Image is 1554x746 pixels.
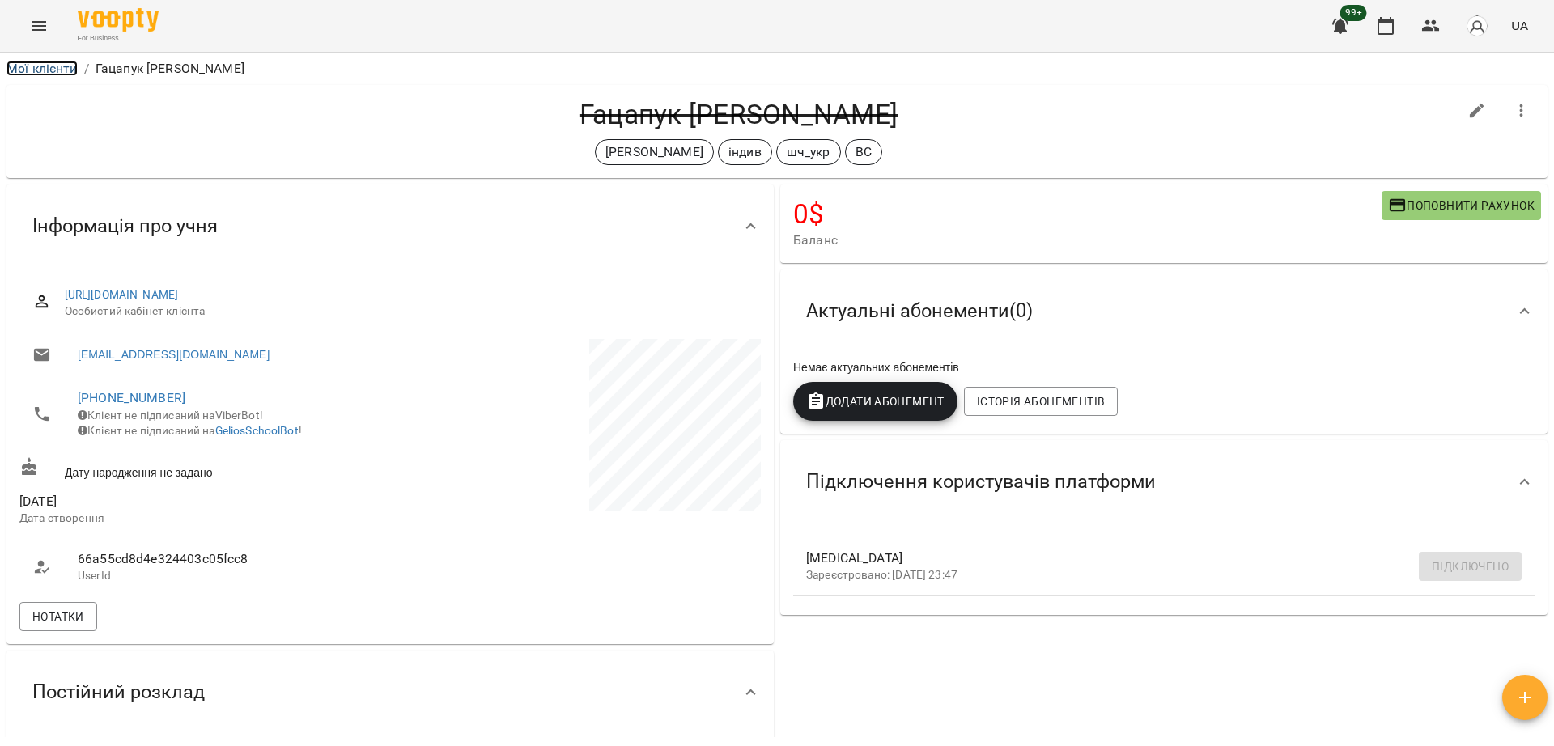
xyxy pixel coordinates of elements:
div: ВС [845,139,882,165]
p: Дата створення [19,511,387,527]
button: Menu [19,6,58,45]
span: Особистий кабінет клієнта [65,303,748,320]
div: шч_укр [776,139,841,165]
p: UserId [78,568,374,584]
h4: Гацапук [PERSON_NAME] [19,98,1458,131]
p: Зареєстровано: [DATE] 23:47 [806,567,1496,583]
span: Нотатки [32,607,84,626]
div: Постійний розклад [6,651,774,734]
h4: 0 $ [793,197,1382,231]
span: UA [1511,17,1528,34]
span: [MEDICAL_DATA] [806,549,1496,568]
span: Клієнт не підписаний на ViberBot! [78,409,263,422]
span: Постійний розклад [32,680,205,705]
span: Актуальні абонементи ( 0 ) [806,299,1033,324]
div: [PERSON_NAME] [595,139,714,165]
span: Підключення користувачів платформи [806,469,1156,494]
span: Додати Абонемент [806,392,945,411]
button: Нотатки [19,602,97,631]
div: Дату народження не задано [16,454,390,484]
button: Поповнити рахунок [1382,191,1541,220]
p: індив [728,142,762,162]
p: [PERSON_NAME] [605,142,703,162]
span: [DATE] [19,492,387,511]
a: Мої клієнти [6,61,78,76]
button: UA [1505,11,1535,40]
span: Баланс [793,231,1382,250]
span: 99+ [1340,5,1367,21]
span: Історія абонементів [977,392,1105,411]
span: 66a55cd8d4e324403c05fcc8 [78,549,374,569]
nav: breadcrumb [6,59,1548,78]
span: Клієнт не підписаний на ! [78,424,302,437]
span: For Business [78,33,159,44]
a: [EMAIL_ADDRESS][DOMAIN_NAME] [78,346,270,362]
p: шч_укр [787,142,830,162]
span: Інформація про учня [32,214,218,239]
div: Інформація про учня [6,184,774,268]
div: Актуальні абонементи(0) [780,269,1548,353]
p: Гацапук [PERSON_NAME] [96,59,244,78]
img: Voopty Logo [78,8,159,32]
button: Додати Абонемент [793,382,957,421]
p: ВС [856,142,872,162]
a: [PHONE_NUMBER] [78,390,185,405]
a: GeliosSchoolBot [215,424,299,437]
div: Підключення користувачів платформи [780,440,1548,523]
img: avatar_s.png [1466,15,1488,37]
span: Поповнити рахунок [1388,196,1535,215]
li: / [84,59,89,78]
button: Історія абонементів [964,387,1118,416]
div: індив [718,139,772,165]
a: [URL][DOMAIN_NAME] [65,288,179,301]
div: Немає актуальних абонементів [790,356,1538,379]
